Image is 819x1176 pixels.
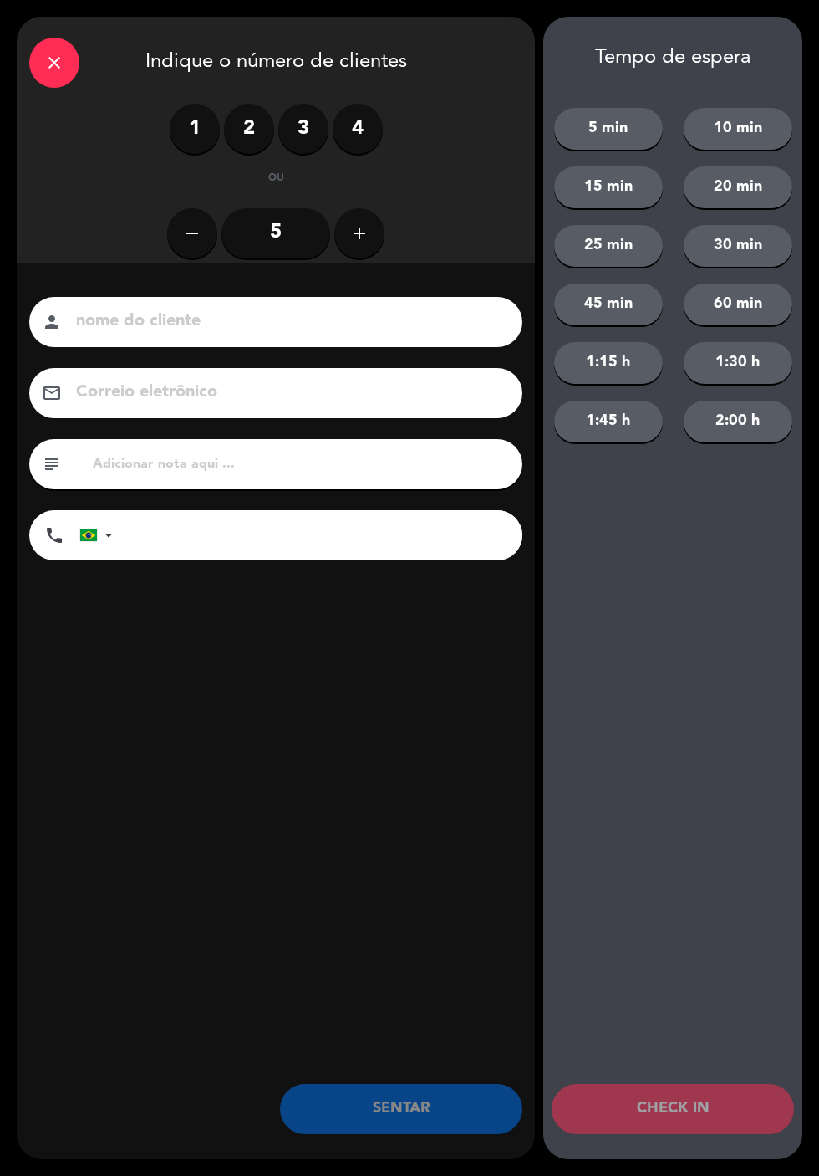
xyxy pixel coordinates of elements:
[684,342,792,384] button: 1:30 h
[684,108,792,150] button: 10 min
[167,208,217,258] button: remove
[74,378,501,407] input: Correio eletrônico
[552,1084,794,1134] button: CHECK IN
[554,108,663,150] button: 5 min
[684,166,792,208] button: 20 min
[333,104,383,154] label: 4
[42,312,62,332] i: person
[17,17,535,104] div: Indique o número de clientes
[554,225,663,267] button: 25 min
[74,307,501,336] input: nome do cliente
[554,401,663,442] button: 1:45 h
[249,171,303,187] div: ou
[44,53,64,73] i: close
[91,453,510,476] input: Adicionar nota aqui ...
[684,284,792,325] button: 60 min
[278,104,328,154] label: 3
[334,208,384,258] button: add
[684,401,792,442] button: 2:00 h
[280,1084,522,1134] button: SENTAR
[224,104,274,154] label: 2
[554,166,663,208] button: 15 min
[554,284,663,325] button: 45 min
[80,511,119,560] div: Brazil (Brasil): +55
[42,383,62,403] i: email
[44,525,64,545] i: phone
[182,223,202,243] i: remove
[543,46,802,70] div: Tempo de espera
[42,454,62,474] i: subject
[170,104,220,154] label: 1
[349,223,369,243] i: add
[684,225,792,267] button: 30 min
[554,342,663,384] button: 1:15 h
